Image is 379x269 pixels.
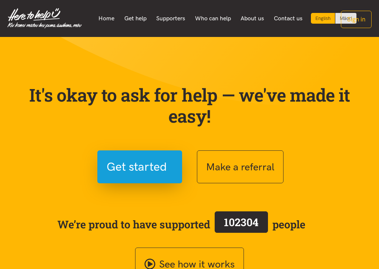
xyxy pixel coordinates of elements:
button: Make a referral [197,150,284,183]
a: Get help [119,11,151,26]
div: Language toggle [311,13,357,24]
div: Current language [311,13,335,24]
a: Switch to Te Reo Māori [335,13,356,24]
span: We’re proud to have supported people [57,210,305,239]
img: Home [7,8,82,28]
button: Sign in [341,11,372,28]
button: Get started [97,150,182,183]
a: Who can help [190,11,236,26]
a: 102304 [210,210,272,239]
a: Contact us [269,11,307,26]
span: 102304 [224,215,258,229]
a: Supporters [151,11,190,26]
a: About us [236,11,269,26]
a: Home [94,11,120,26]
span: Get started [107,157,167,176]
p: It's okay to ask for help — we've made it easy! [19,84,360,127]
